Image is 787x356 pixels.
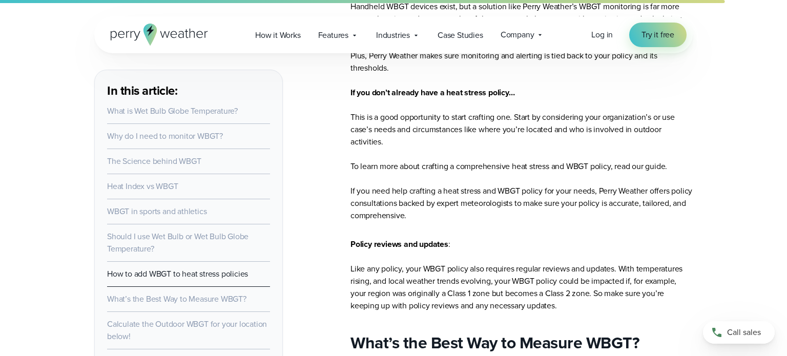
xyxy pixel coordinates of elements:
a: What is Wet Bulb Globe Temperature? [107,105,238,117]
span: Features [318,29,348,41]
span: How it Works [255,29,301,41]
a: Case Studies [429,25,492,46]
span: Call sales [727,326,761,339]
a: The Science behind WBGT [107,155,201,167]
span: Industries [376,29,410,41]
h3: In this article: [107,82,270,99]
span: Log in [591,29,613,40]
a: Log in [591,29,613,41]
a: How to add WBGT to heat stress policies [107,268,248,280]
a: Try it free [629,23,687,47]
a: Calculate the Outdoor WBGT for your location below! [107,318,267,342]
span: Company [501,29,534,41]
a: How it Works [246,25,309,46]
a: Why do I need to monitor WBGT? [107,130,223,142]
span: Case Studies [438,29,483,41]
h2: What’s the Best Way to Measure WBGT? [350,332,693,353]
a: Should I use Wet Bulb or Wet Bulb Globe Temperature? [107,231,248,255]
span: Try it free [641,29,674,41]
p: : Like any policy, your WBGT policy also requires regular reviews and updates. With temperatures ... [350,238,693,312]
strong: If you don’t already have a heat stress policy… [350,87,515,98]
a: Heat Index vs WBGT [107,180,178,192]
a: WBGT in sports and athletics [107,205,206,217]
strong: Policy reviews and updates [350,238,448,250]
a: What’s the Best Way to Measure WBGT? [107,293,246,305]
a: Call sales [703,321,775,344]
